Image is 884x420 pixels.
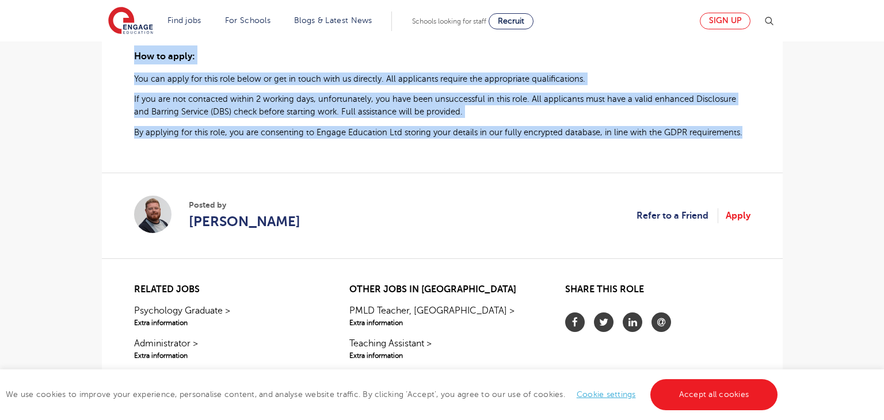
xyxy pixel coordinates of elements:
span: Recruit [498,17,524,25]
h2: Share this role [565,284,750,301]
span: We use cookies to improve your experience, personalise content, and analyse website traffic. By c... [6,390,780,399]
a: PMLD Teacher, [GEOGRAPHIC_DATA] >Extra information [349,304,534,328]
span: Schools looking for staff [412,17,486,25]
span: Posted by [189,199,300,211]
a: Administrator >Extra information [134,337,319,361]
a: Cookie settings [577,390,636,399]
img: Engage Education [108,7,153,36]
span: If you are not contacted within 2 working days, unfortunately, you have been unsuccessful in this... [134,94,736,116]
a: For Schools [225,16,270,25]
a: Blogs & Latest News [294,16,372,25]
h2: Other jobs in [GEOGRAPHIC_DATA] [349,284,534,295]
a: Psychology Graduate >Extra information [134,304,319,328]
a: Sign up [700,13,750,29]
a: Accept all cookies [650,379,778,410]
a: Find jobs [167,16,201,25]
span: How to apply: [134,51,195,62]
a: Teaching Assistant >Extra information [349,337,534,361]
span: Extra information [134,350,319,361]
h2: Related jobs [134,284,319,295]
span: Extra information [349,318,534,328]
a: Refer to a Friend [637,208,718,223]
span: Extra information [134,318,319,328]
span: By applying for this role, you are consenting to Engage Education Ltd storing your details in our... [134,128,742,137]
a: Apply [726,208,750,223]
span: You can apply for this role below or get in touch with us directly. All applicants require the ap... [134,74,585,83]
a: Recruit [489,13,534,29]
span: Extra information [349,350,534,361]
a: [PERSON_NAME] [189,211,300,232]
